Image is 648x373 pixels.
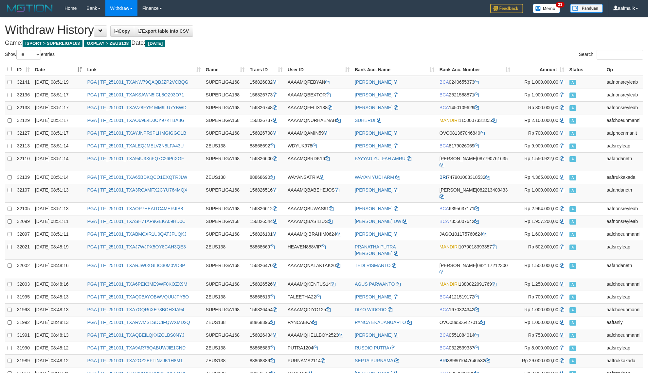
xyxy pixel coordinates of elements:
[569,358,576,364] span: Approved - Marked by aaftrukkakada
[437,184,513,202] td: 082213403433
[32,291,84,303] td: [DATE] 08:48:13
[569,156,576,162] span: Approved - Marked by aafandaneth
[440,219,449,224] span: BCA
[14,89,32,101] td: 32136
[87,294,189,299] a: PGA | TF_251001_TXAQ0BAYOBWVQUUJPY5O
[355,187,392,193] a: [PERSON_NAME]
[285,114,352,127] td: AAAAMQNURHAENAH
[247,184,285,202] td: 156826516
[355,358,393,363] a: SEPTA PURNAMA
[14,184,32,202] td: 32107
[604,63,643,76] th: Op
[87,130,186,136] a: PGA | TF_251001_TXAYJNPR9PLHMGIGGO1B
[14,228,32,241] td: 32097
[352,63,437,76] th: Bank Acc. Name: activate to sort column ascending
[355,281,395,287] a: AGUS PARWANTO
[203,259,247,278] td: SUPERLIGA168
[203,316,247,329] td: ZEUS138
[203,114,247,127] td: SUPERLIGA168
[440,130,450,136] span: OVO
[32,76,84,89] td: [DATE] 08:51:19
[87,281,187,287] a: PGA | TF_251001_TXA6PEK3ME9WF0KOZX9M
[87,156,184,161] a: PGA | TF_251001_TXA94U3X6FQ7C26P6XGF
[203,228,247,241] td: SUPERLIGA168
[569,346,576,351] span: Approved - Marked by aafsreyleap
[14,202,32,215] td: 32105
[247,241,285,259] td: 88868669
[437,241,513,259] td: 1070018393357
[569,320,576,326] span: Approved - Marked by aaftanly
[203,152,247,171] td: SUPERLIGA168
[32,184,84,202] td: [DATE] 08:51:13
[440,79,449,85] span: BCA
[355,244,396,256] a: PRANATHA PUTRA [PERSON_NAME]
[285,291,352,303] td: TALEETHA22
[32,316,84,329] td: [DATE] 08:48:13
[16,50,41,59] select: Showentries
[533,4,560,13] img: Button%20Memo.svg
[579,50,643,59] label: Search:
[203,184,247,202] td: SUPERLIGA168
[14,140,32,152] td: 32113
[524,219,558,224] span: Rp 1.957.200,00
[247,114,285,127] td: 156826737
[247,259,285,278] td: 156826470
[203,354,247,367] td: ZEUS138
[32,241,84,259] td: [DATE] 08:48:19
[5,50,55,59] label: Show entries
[5,3,55,13] img: MOTION_logo.png
[355,294,392,299] a: [PERSON_NAME]
[355,143,392,148] a: [PERSON_NAME]
[32,140,84,152] td: [DATE] 08:51:14
[14,303,32,316] td: 31993
[524,118,558,123] span: Rp 2.100.000,00
[355,130,392,136] a: [PERSON_NAME]
[604,114,643,127] td: aafchoeunmanni
[355,118,375,123] a: SUHERDI
[138,28,189,34] span: Export table into CSV
[355,79,392,85] a: [PERSON_NAME]
[604,291,643,303] td: aafsreyleap
[247,76,285,89] td: 156826832
[604,184,643,202] td: aafandaneth
[440,187,477,193] span: [PERSON_NAME]
[524,281,558,287] span: Rp 1.250.000,00
[437,291,513,303] td: 4121519172
[32,342,84,354] td: [DATE] 08:48:12
[32,152,84,171] td: [DATE] 08:51:14
[440,92,449,97] span: BCA
[247,291,285,303] td: 88868613
[604,228,643,241] td: aafchoeunmanni
[14,152,32,171] td: 32110
[440,320,450,325] span: OVO
[569,144,576,149] span: Approved - Marked by aafsreyleap
[569,188,576,193] span: Approved - Marked by aafandaneth
[14,354,32,367] td: 31989
[524,263,558,268] span: Rp 1.500.000,00
[203,127,247,140] td: SUPERLIGA168
[203,303,247,316] td: SUPERLIGA168
[355,156,405,161] a: FAYYAD ZULFAH AMRU
[87,231,186,237] a: PGA | TF_251001_TXABMCXR1U0QATJFUQKJ
[355,206,392,211] a: [PERSON_NAME]
[604,278,643,291] td: aafchoeunmanni
[203,171,247,184] td: ZEUS138
[440,156,477,161] span: [PERSON_NAME]
[569,80,576,85] span: Approved - Marked by aafnonsreyleab
[597,50,643,59] input: Search:
[285,342,352,354] td: PUTRA1204
[203,241,247,259] td: ZEUS138
[437,63,513,76] th: Bank Acc. Number: activate to sort column ascending
[513,63,567,76] th: Amount: activate to sort column ascending
[524,79,558,85] span: Rp 1.000.000,00
[247,316,285,329] td: 88868396
[247,127,285,140] td: 156826708
[528,130,558,136] span: Rp 700.000,00
[247,303,285,316] td: 156826454
[355,105,392,110] a: [PERSON_NAME]
[524,156,558,161] span: Rp 1.550.922,00
[604,127,643,140] td: aafphoenmanit
[87,206,183,211] a: PGA | TF_251001_TXAOP7HEAITC4MERJIB8
[87,219,185,224] a: PGA | TF_251001_TXASH7TAP9GEKA09HD0C
[355,307,387,312] a: DIYO WIDODO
